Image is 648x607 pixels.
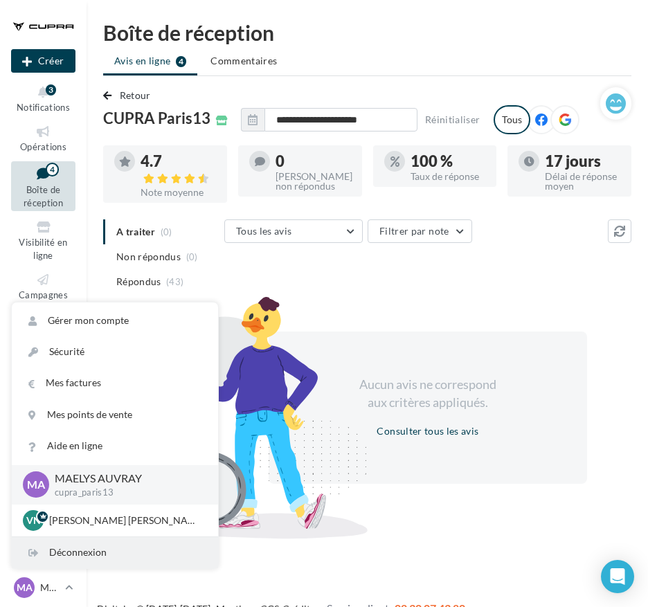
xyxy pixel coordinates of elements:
button: Filtrer par note [368,219,472,243]
span: Tous [116,300,137,314]
a: Gérer mon compte [12,305,218,336]
div: 3 [46,84,56,96]
span: Campagnes [19,289,68,300]
span: Visibilité en ligne [19,237,67,261]
button: Consulter tous les avis [371,423,484,440]
div: Aucun avis ne correspond aux critères appliqués. [357,376,498,411]
a: Mes factures [12,368,218,399]
button: Retour [103,87,156,104]
div: 4 [46,163,59,176]
span: MA [27,477,45,493]
div: 4.7 [141,154,216,185]
p: MAELYS AUVRAY [55,471,196,487]
button: Tous les avis [224,219,363,243]
div: [PERSON_NAME] non répondus [276,172,351,191]
div: Open Intercom Messenger [601,560,634,593]
div: Note moyenne [141,188,216,197]
button: Réinitialiser [420,111,486,128]
span: Tous les avis [236,225,292,237]
div: 17 jours [545,154,620,169]
div: 100 % [411,154,486,169]
a: Mes points de vente [12,399,218,431]
p: MAELYS AUVRAY [40,581,60,595]
p: cupra_paris13 [55,487,196,499]
span: Notifications [17,102,70,113]
div: Taux de réponse [411,172,486,181]
a: Boîte de réception4 [11,161,75,212]
a: Sécurité [12,336,218,368]
div: Boîte de réception [103,22,631,43]
a: Visibilité en ligne [11,217,75,264]
div: Tous [494,105,530,134]
button: Créer [11,49,75,73]
span: (43) [166,276,183,287]
div: 0 [276,154,351,169]
div: Nouvelle campagne [11,49,75,73]
span: Commentaires [210,54,277,68]
p: [PERSON_NAME] [PERSON_NAME] [49,514,201,527]
span: Répondus [116,275,161,289]
div: Déconnexion [12,537,218,568]
span: Non répondus [116,250,181,264]
a: Aide en ligne [12,431,218,462]
span: CUPRA Paris13 [103,111,210,126]
a: MA MAELYS AUVRAY [11,574,75,601]
button: Notifications 3 [11,82,75,116]
span: Boîte de réception [24,184,63,208]
span: MA [17,581,33,595]
a: Opérations [11,121,75,155]
a: Campagnes [11,269,75,303]
span: Opérations [20,141,66,152]
div: Délai de réponse moyen [545,172,620,191]
span: Retour [120,89,151,101]
span: VN [26,514,41,527]
span: (0) [186,251,198,262]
